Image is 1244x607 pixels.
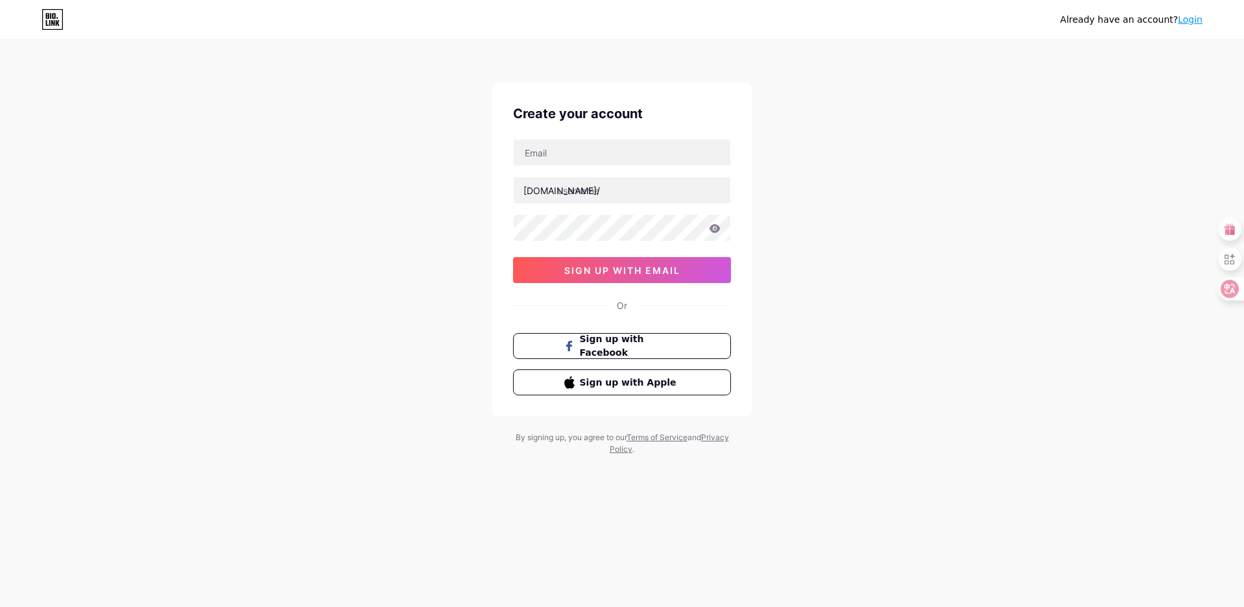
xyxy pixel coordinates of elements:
input: Email [514,140,730,166]
div: Create your account [513,104,731,123]
div: [DOMAIN_NAME]/ [523,184,600,197]
span: Sign up with Facebook [580,332,680,360]
div: Already have an account? [1060,13,1202,27]
button: Sign up with Facebook [513,333,731,359]
span: sign up with email [564,265,680,276]
button: Sign up with Apple [513,369,731,395]
a: Login [1178,14,1202,25]
input: username [514,177,730,203]
a: Terms of Service [627,432,688,442]
div: By signing up, you agree to our and . [512,432,732,455]
div: Or [617,299,627,312]
button: sign up with email [513,257,731,283]
span: Sign up with Apple [580,376,680,390]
